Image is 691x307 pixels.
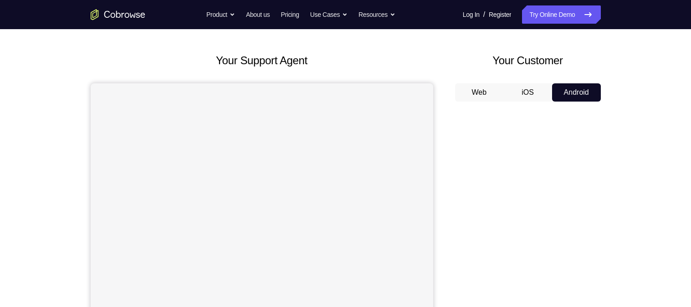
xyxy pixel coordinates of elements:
a: Pricing [281,5,299,24]
a: Register [489,5,511,24]
a: Go to the home page [91,9,145,20]
button: Resources [358,5,395,24]
span: / [483,9,485,20]
button: Web [455,83,504,102]
h2: Your Support Agent [91,52,433,69]
button: Use Cases [310,5,348,24]
a: About us [246,5,270,24]
button: Product [206,5,235,24]
button: Android [552,83,601,102]
h2: Your Customer [455,52,601,69]
a: Log In [463,5,480,24]
a: Try Online Demo [522,5,600,24]
button: iOS [503,83,552,102]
